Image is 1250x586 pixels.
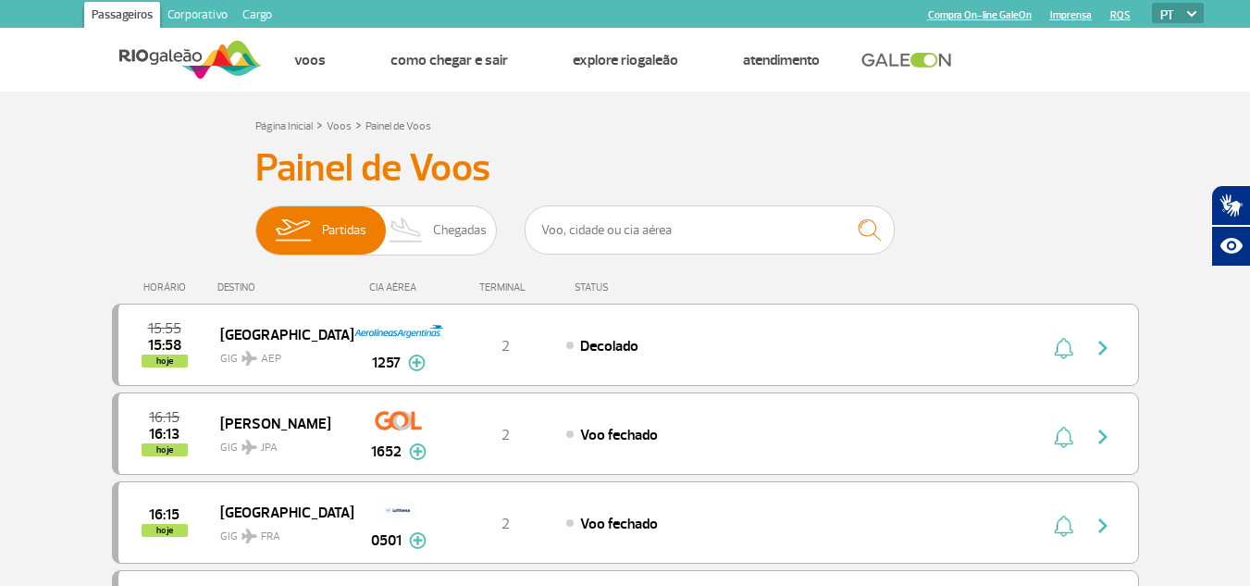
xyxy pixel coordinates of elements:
a: Voos [327,119,352,133]
span: hoje [142,524,188,537]
img: mais-info-painel-voo.svg [408,355,426,371]
span: Chegadas [433,206,487,255]
span: Voo fechado [580,426,658,444]
div: HORÁRIO [118,281,218,293]
a: Voos [294,51,326,69]
img: sino-painel-voo.svg [1054,337,1073,359]
span: 2 [501,515,510,533]
span: hoje [142,355,188,368]
span: [PERSON_NAME] [220,411,339,435]
a: RQS [1110,9,1131,21]
a: Explore RIOgaleão [573,51,678,69]
span: AEP [261,351,281,368]
a: > [316,114,323,135]
a: Compra On-line GaleOn [928,9,1032,21]
span: 1652 [371,441,402,463]
span: Voo fechado [580,515,658,533]
a: Imprensa [1050,9,1092,21]
span: 2025-09-27 16:13:21 [149,428,179,441]
span: 1257 [372,352,401,374]
a: Cargo [235,2,279,31]
img: destiny_airplane.svg [241,529,257,543]
img: slider-desembarque [379,206,434,255]
img: seta-direita-painel-voo.svg [1092,426,1114,448]
span: [GEOGRAPHIC_DATA] [220,322,339,346]
span: 2025-09-27 16:15:00 [149,411,179,424]
img: slider-embarque [264,206,322,255]
a: Página Inicial [255,119,313,133]
span: Partidas [322,206,366,255]
a: > [355,114,362,135]
span: hoje [142,443,188,456]
img: destiny_airplane.svg [241,440,257,455]
div: STATUS [565,281,716,293]
a: Passageiros [84,2,160,31]
img: seta-direita-painel-voo.svg [1092,515,1114,537]
span: [GEOGRAPHIC_DATA] [220,500,339,524]
span: FRA [261,529,280,545]
img: sino-painel-voo.svg [1054,426,1073,448]
span: GIG [220,430,339,456]
img: destiny_airplane.svg [241,351,257,366]
span: 2 [501,337,510,355]
span: 2 [501,426,510,444]
span: 0501 [371,530,402,552]
span: GIG [220,341,339,368]
div: CIA AÉREA [353,281,445,293]
div: TERMINAL [445,281,565,293]
div: DESTINO [217,281,353,293]
div: Plugin de acessibilidade da Hand Talk. [1211,185,1250,267]
img: seta-direita-painel-voo.svg [1092,337,1114,359]
img: mais-info-painel-voo.svg [409,443,427,460]
input: Voo, cidade ou cia aérea [525,206,895,255]
button: Abrir tradutor de língua de sinais. [1211,185,1250,226]
span: 2025-09-27 16:15:00 [149,508,179,521]
span: Decolado [580,337,638,355]
img: sino-painel-voo.svg [1054,515,1073,537]
a: Painel de Voos [365,119,431,133]
button: Abrir recursos assistivos. [1211,226,1250,267]
img: mais-info-painel-voo.svg [409,532,427,549]
span: 2025-09-27 15:55:00 [148,322,181,335]
span: GIG [220,518,339,545]
span: 2025-09-27 15:58:07 [148,339,181,352]
h3: Painel de Voos [255,145,996,192]
a: Atendimento [743,51,820,69]
span: JPA [261,440,278,456]
a: Como chegar e sair [390,51,508,69]
a: Corporativo [160,2,235,31]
